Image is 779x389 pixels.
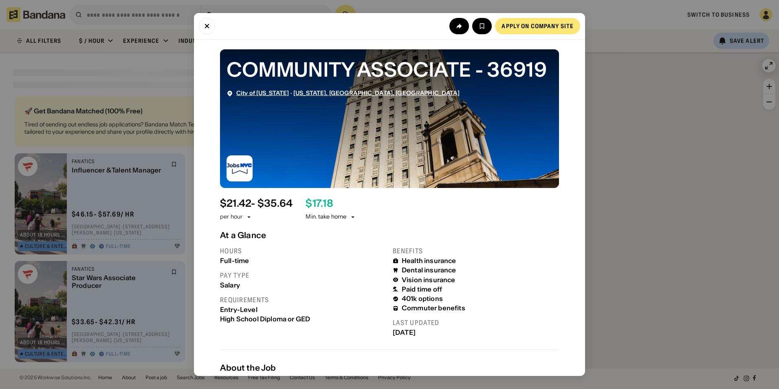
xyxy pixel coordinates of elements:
[393,329,559,336] div: [DATE]
[220,213,242,221] div: per hour
[220,230,559,240] div: At a Glance
[199,18,215,34] button: Close
[236,89,289,97] a: City of [US_STATE]
[402,257,456,265] div: Health insurance
[306,198,333,210] div: $ 17.18
[220,198,293,210] div: $ 21.42 - $35.64
[393,247,559,255] div: Benefits
[220,271,386,280] div: Pay type
[402,276,456,284] div: Vision insurance
[402,285,442,293] div: Paid time off
[293,89,460,97] a: [US_STATE], [GEOGRAPHIC_DATA], [GEOGRAPHIC_DATA]
[227,155,253,181] img: City of New York logo
[220,363,559,373] div: About the Job
[220,306,386,314] div: Entry-Level
[402,295,443,303] div: 401k options
[306,213,356,221] div: Min. take home
[220,247,386,255] div: Hours
[220,315,386,323] div: High School Diploma or GED
[402,304,465,312] div: Commuter benefits
[220,257,386,265] div: Full-time
[220,281,386,289] div: Salary
[495,18,580,34] a: Apply on company site
[220,296,386,304] div: Requirements
[402,266,456,274] div: Dental insurance
[393,318,559,327] div: Last updated
[502,23,574,29] div: Apply on company site
[236,90,460,97] div: ·
[227,56,552,83] div: COMMUNITY ASSOCIATE - 36919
